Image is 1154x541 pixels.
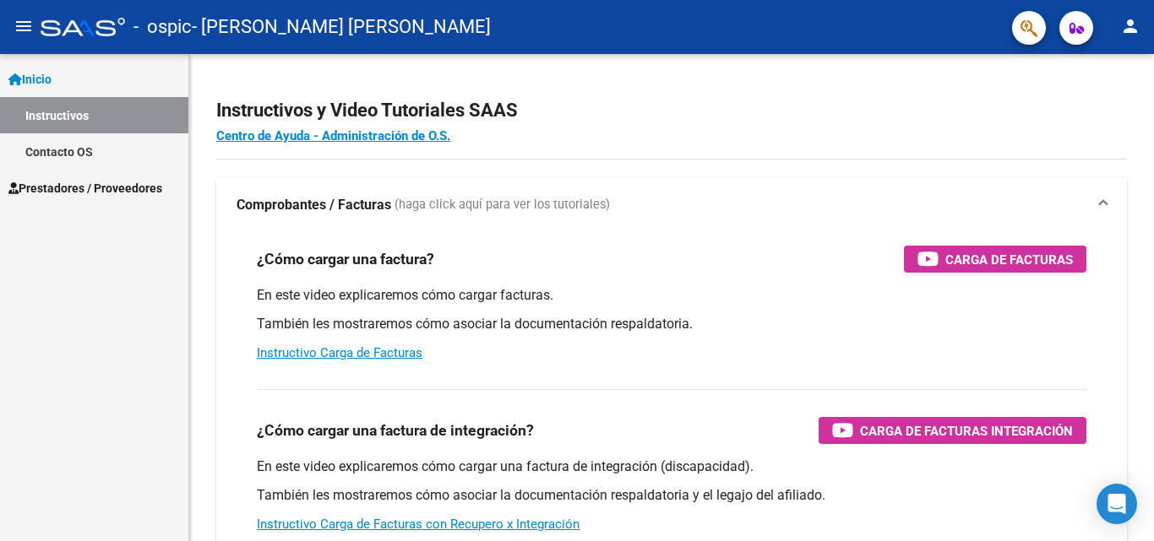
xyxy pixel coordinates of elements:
[257,517,580,532] a: Instructivo Carga de Facturas con Recupero x Integración
[216,95,1127,127] h2: Instructivos y Video Tutoriales SAAS
[819,417,1086,444] button: Carga de Facturas Integración
[257,457,1086,476] p: En este video explicaremos cómo cargar una factura de integración (discapacidad).
[133,8,192,46] span: - ospic
[8,70,52,89] span: Inicio
[257,419,534,442] h3: ¿Cómo cargar una factura de integración?
[1097,484,1137,524] div: Open Intercom Messenger
[945,249,1073,270] span: Carga de Facturas
[257,345,422,360] a: Instructivo Carga de Facturas
[257,486,1086,505] p: También les mostraremos cómo asociar la documentación respaldatoria y el legajo del afiliado.
[8,179,162,197] span: Prestadores / Proveedores
[395,196,610,214] span: (haga click aquí para ver los tutoriales)
[904,246,1086,273] button: Carga de Facturas
[216,178,1127,232] mat-expansion-panel-header: Comprobantes / Facturas (haga click aquí para ver los tutoriales)
[1120,16,1140,36] mat-icon: person
[216,128,450,143] a: Centro de Ayuda - Administración de O.S.
[237,196,391,214] strong: Comprobantes / Facturas
[257,286,1086,305] p: En este video explicaremos cómo cargar facturas.
[14,16,34,36] mat-icon: menu
[860,420,1073,441] span: Carga de Facturas Integración
[192,8,491,46] span: - [PERSON_NAME] [PERSON_NAME]
[257,315,1086,333] p: También les mostraremos cómo asociar la documentación respaldatoria.
[257,247,434,271] h3: ¿Cómo cargar una factura?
